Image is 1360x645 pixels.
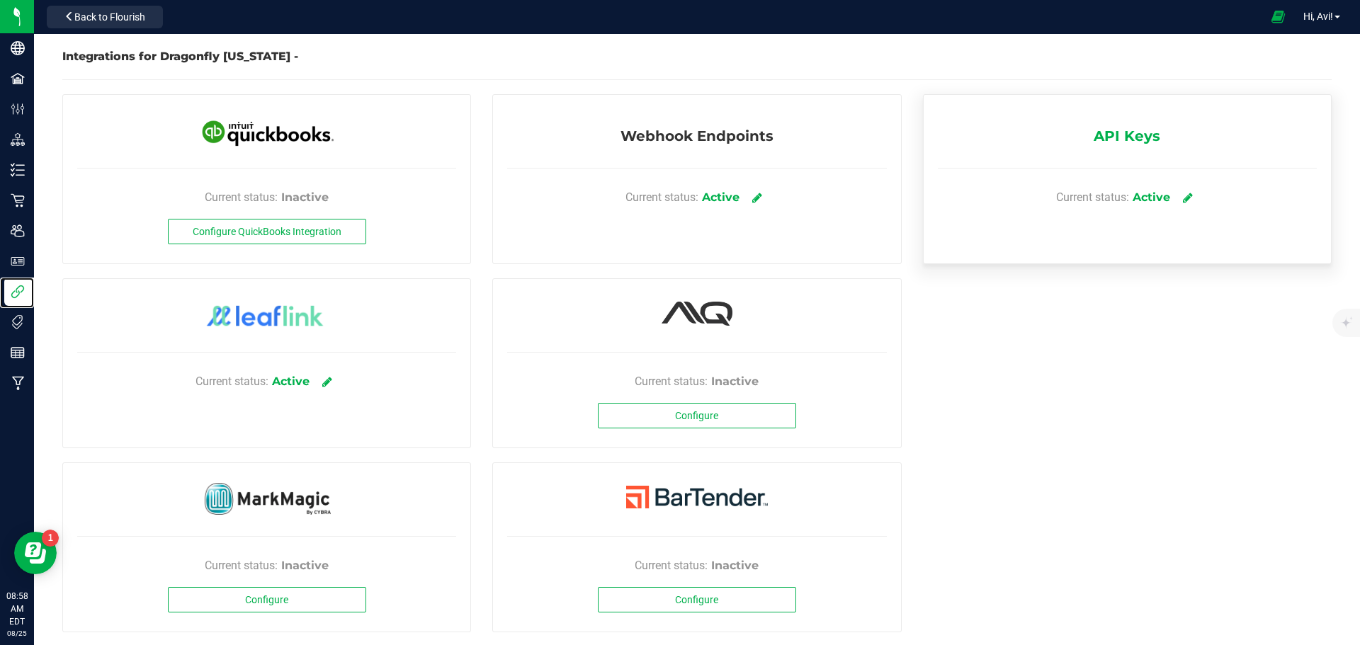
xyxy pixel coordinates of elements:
div: Active [272,373,310,390]
img: Alpine IQ [662,302,732,326]
img: BarTender [626,486,768,508]
button: Configure [598,587,796,612]
button: Configure [168,587,366,612]
span: Configure QuickBooks Integration [193,226,341,237]
div: Inactive [711,373,759,390]
div: Inactive [281,189,329,206]
span: Current status: [195,373,268,390]
span: Configure [675,594,718,605]
img: LeafLink [196,295,338,339]
inline-svg: Company [11,41,25,55]
span: Current status: [205,189,278,206]
iframe: Resource center [14,532,57,574]
inline-svg: Distribution [11,132,25,147]
p: 08/25 [6,628,28,639]
span: Current status: [205,557,278,574]
inline-svg: Facilities [11,72,25,86]
inline-svg: Users [11,224,25,238]
span: Hi, Avi! [1303,11,1333,22]
span: Current status: [635,557,708,574]
button: Configure [598,403,796,428]
inline-svg: User Roles [11,254,25,268]
span: Webhook Endpoints [620,125,773,154]
div: Active [1133,189,1170,206]
img: MarkMagic By Cybra [203,483,331,514]
span: Configure [245,594,288,605]
inline-svg: Inventory [11,163,25,177]
span: Open Ecommerce Menu [1262,3,1294,30]
inline-svg: Manufacturing [11,376,25,390]
inline-svg: Integrations [11,285,25,299]
button: Back to Flourish [47,6,163,28]
div: Inactive [281,557,329,574]
span: Back to Flourish [74,11,145,23]
img: QuickBooks Online [196,113,338,152]
span: Configure [675,410,718,421]
button: Configure QuickBooks Integration [168,219,366,244]
span: API Keys [1094,125,1160,154]
span: Current status: [635,373,708,390]
span: Current status: [1056,189,1129,206]
div: Inactive [711,557,759,574]
inline-svg: Configuration [11,102,25,116]
iframe: Resource center unread badge [42,530,59,547]
inline-svg: Reports [11,346,25,360]
span: Current status: [625,189,698,206]
div: Active [702,189,739,206]
span: Integrations for Dragonfly [US_STATE] - [62,50,298,63]
p: 08:58 AM EDT [6,590,28,628]
inline-svg: Retail [11,193,25,207]
inline-svg: Tags [11,315,25,329]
